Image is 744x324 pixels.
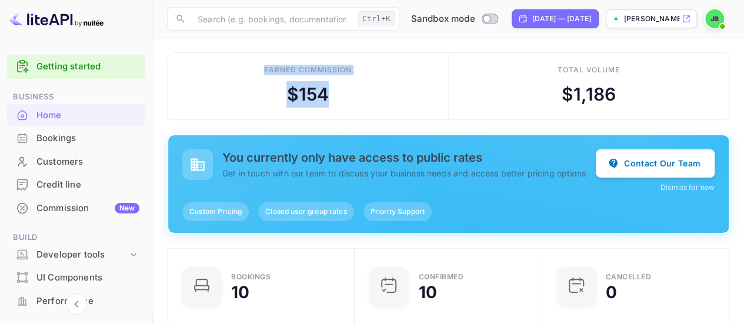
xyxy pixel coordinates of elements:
img: LiteAPI logo [9,9,104,28]
div: CommissionNew [7,197,145,220]
div: Bookings [36,132,139,145]
div: CANCELLED [606,273,652,280]
div: Total volume [557,65,620,75]
div: Home [36,109,139,122]
div: Commission [36,202,139,215]
span: Sandbox mode [411,12,475,26]
div: New [115,203,139,213]
div: Customers [36,155,139,169]
div: 0 [606,284,617,300]
a: Credit line [7,173,145,195]
button: Dismiss for now [660,182,715,193]
a: Bookings [7,127,145,149]
div: Developer tools [7,245,145,265]
div: [DATE] — [DATE] [532,14,591,24]
a: Home [7,104,145,126]
a: Getting started [36,60,139,74]
h5: You currently only have access to public rates [222,151,596,165]
div: Credit line [7,173,145,196]
p: Get in touch with our team to discuss your business needs and access better pricing options [222,167,596,179]
div: Bookings [7,127,145,150]
button: Contact Our Team [596,149,715,178]
p: [PERSON_NAME]-tdgkc.nui... [624,14,679,24]
div: Confirmed [418,273,463,280]
div: 10 [231,284,249,300]
div: Home [7,104,145,127]
div: Ctrl+K [358,11,395,26]
a: Performance [7,290,145,312]
div: $ 154 [286,81,329,108]
div: $ 1,186 [562,81,616,108]
div: Developer tools [36,248,128,262]
a: UI Components [7,266,145,288]
div: Performance [36,295,139,308]
div: Customers [7,151,145,173]
span: Custom Pricing [182,206,249,217]
div: UI Components [36,271,139,285]
a: CommissionNew [7,197,145,219]
div: Switch to Production mode [406,12,502,26]
span: Priority Support [363,206,432,217]
div: UI Components [7,266,145,289]
input: Search (e.g. bookings, documentation) [191,7,353,31]
div: Earned commission [264,65,351,75]
a: Customers [7,151,145,172]
span: Business [7,91,145,103]
div: Bookings [231,273,271,280]
img: Justin Bossi [705,9,724,28]
div: Performance [7,290,145,313]
div: Credit line [36,178,139,192]
span: Build [7,231,145,244]
div: 10 [418,284,436,300]
div: Getting started [7,55,145,79]
button: Collapse navigation [66,293,87,315]
span: Closed user group rates [258,206,353,217]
